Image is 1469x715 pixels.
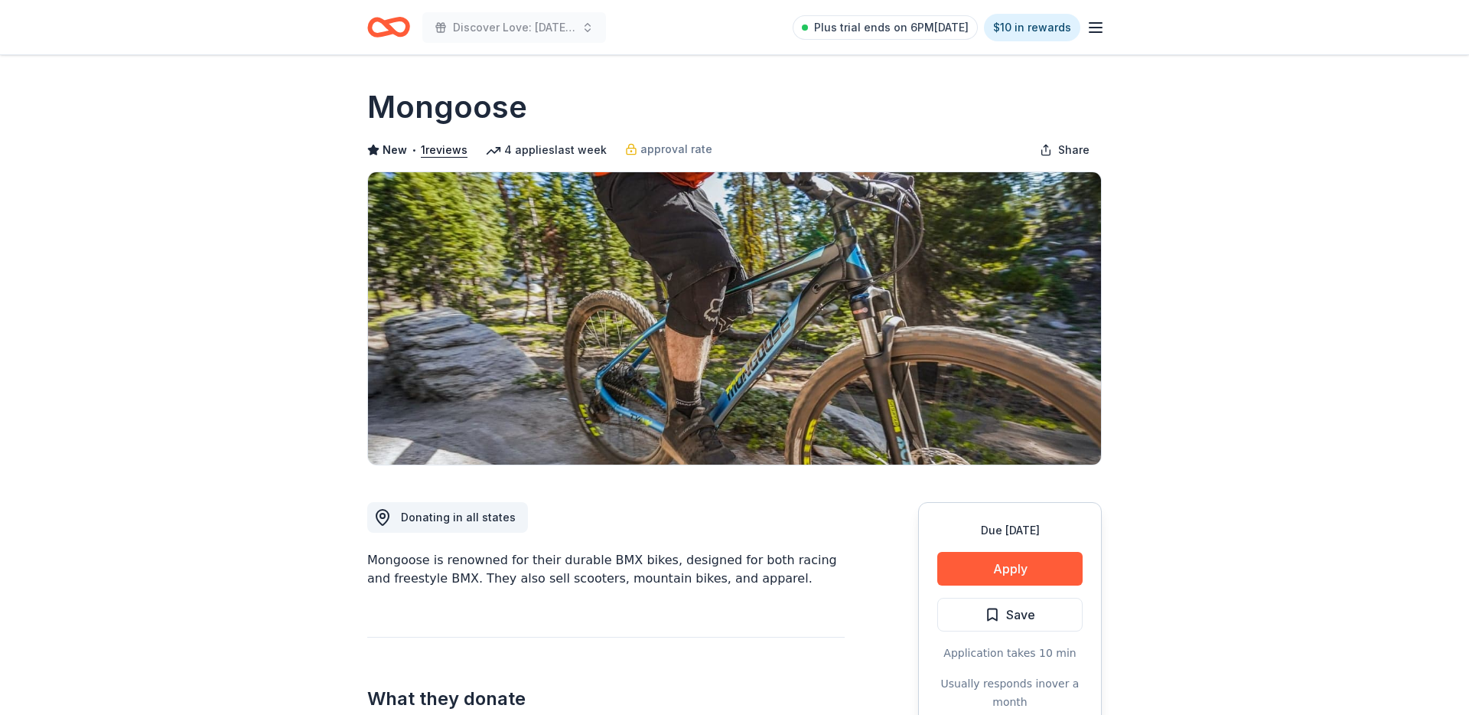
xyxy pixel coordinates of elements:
h2: What they donate [367,687,845,711]
button: 1reviews [421,141,467,159]
a: $10 in rewards [984,14,1080,41]
span: Share [1058,141,1090,159]
span: • [412,144,417,156]
span: New [383,141,407,159]
div: Mongoose is renowned for their durable BMX bikes, designed for both racing and freestyle BMX. The... [367,551,845,588]
button: Apply [937,552,1083,586]
div: Usually responds in over a month [937,674,1083,711]
span: approval rate [640,140,712,158]
button: Discover Love: [DATE] Gala & Silent Auction [422,12,606,43]
span: Plus trial ends on 6PM[DATE] [814,18,969,37]
div: 4 applies last week [486,141,607,159]
a: Home [367,9,410,45]
a: Plus trial ends on 6PM[DATE] [793,15,978,40]
div: Due [DATE] [937,521,1083,540]
button: Share [1028,135,1102,165]
h1: Mongoose [367,86,527,129]
img: Image for Mongoose [368,172,1101,465]
button: Save [937,598,1083,632]
span: Discover Love: [DATE] Gala & Silent Auction [453,18,575,37]
div: Application takes 10 min [937,644,1083,662]
span: Save [1006,605,1035,625]
span: Donating in all states [401,511,516,524]
a: approval rate [625,140,712,158]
